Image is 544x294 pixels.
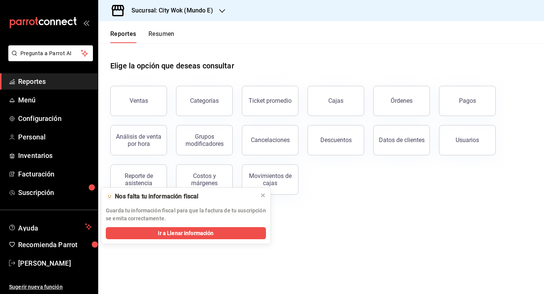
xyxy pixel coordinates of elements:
[459,97,476,104] div: Pagos
[130,97,148,104] div: Ventas
[308,125,364,155] button: Descuentos
[181,172,228,187] div: Costos y márgenes
[181,133,228,147] div: Grupos modificadores
[110,164,167,195] button: Reporte de asistencia
[18,222,82,231] span: Ayuda
[247,172,294,187] div: Movimientos de cajas
[158,229,213,237] span: Ir a Llenar Información
[125,6,213,15] h3: Sucursal: City Wok (Mundo E)
[190,97,219,104] div: Categorías
[308,86,364,116] a: Cajas
[439,125,496,155] button: Usuarios
[18,76,92,87] span: Reportes
[176,125,233,155] button: Grupos modificadores
[373,86,430,116] button: Órdenes
[176,164,233,195] button: Costos y márgenes
[110,30,136,43] button: Reportes
[148,30,175,43] button: Resumen
[106,207,266,223] p: Guarda tu información fiscal para que la factura de tu suscripción se emita correctamente.
[106,192,254,201] div: 🫥 Nos falta tu información fiscal
[18,169,92,179] span: Facturación
[456,136,479,144] div: Usuarios
[18,132,92,142] span: Personal
[106,227,266,239] button: Ir a Llenar Información
[110,30,175,43] div: navigation tabs
[18,113,92,124] span: Configuración
[249,97,292,104] div: Ticket promedio
[18,258,92,268] span: [PERSON_NAME]
[110,86,167,116] button: Ventas
[115,133,162,147] div: Análisis de venta por hora
[176,86,233,116] button: Categorías
[110,125,167,155] button: Análisis de venta por hora
[8,45,93,61] button: Pregunta a Parrot AI
[18,150,92,161] span: Inventarios
[18,95,92,105] span: Menú
[83,20,89,26] button: open_drawer_menu
[110,60,234,71] h1: Elige la opción que deseas consultar
[320,136,352,144] div: Descuentos
[9,283,92,291] span: Sugerir nueva función
[439,86,496,116] button: Pagos
[251,136,290,144] div: Cancelaciones
[379,136,425,144] div: Datos de clientes
[5,55,93,63] a: Pregunta a Parrot AI
[242,164,298,195] button: Movimientos de cajas
[18,240,92,250] span: Recomienda Parrot
[18,187,92,198] span: Suscripción
[328,96,344,105] div: Cajas
[242,125,298,155] button: Cancelaciones
[373,125,430,155] button: Datos de clientes
[20,50,81,57] span: Pregunta a Parrot AI
[115,172,162,187] div: Reporte de asistencia
[242,86,298,116] button: Ticket promedio
[391,97,413,104] div: Órdenes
